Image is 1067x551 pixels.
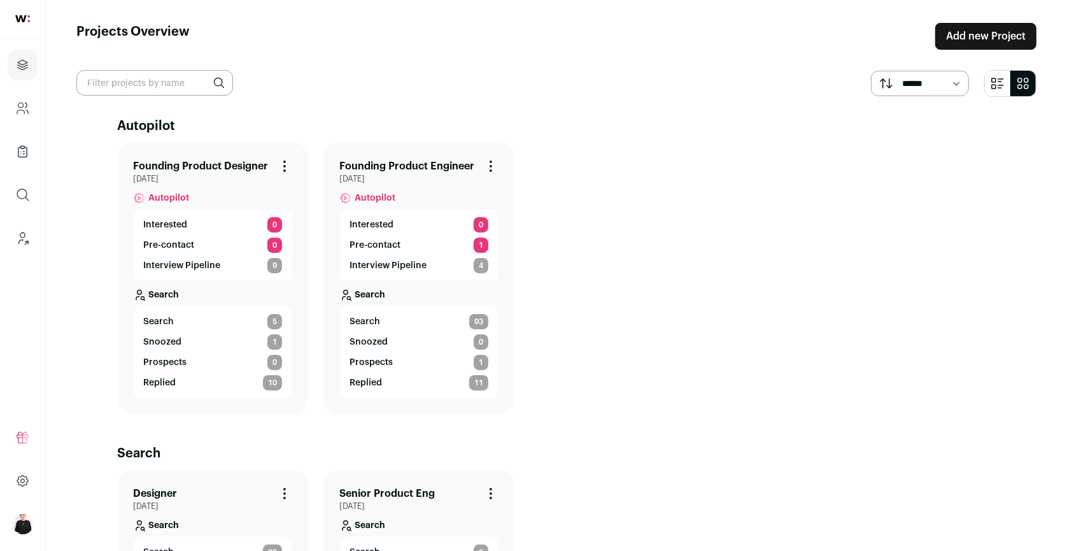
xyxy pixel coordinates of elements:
a: Autopilot [339,184,498,210]
p: Snoozed [143,336,181,348]
button: Project Actions [483,486,498,501]
a: Snoozed 1 [143,334,282,350]
p: Search [355,289,385,301]
span: 1 [474,238,488,253]
p: Pre-contact [143,239,194,252]
a: Replied 11 [350,375,488,390]
a: Prospects 1 [350,355,488,370]
a: Interested 0 [143,217,282,233]
span: 10 [263,375,282,390]
h2: Autopilot [117,117,996,135]
p: Replied [350,376,382,389]
a: Senior Product Eng [339,486,435,501]
p: Pre-contact [350,239,400,252]
span: [DATE] [339,174,498,184]
span: 0 [474,334,488,350]
span: [DATE] [339,501,498,512]
h2: Search [117,445,996,462]
span: 4 [474,258,488,273]
a: Company and ATS Settings [8,93,38,124]
span: Autopilot [355,192,395,204]
a: Snoozed 0 [350,334,488,350]
p: Snoozed [350,336,388,348]
a: Company Lists [8,136,38,167]
span: 93 [469,314,488,329]
a: Founding Product Engineer [339,159,474,174]
span: 0 [267,238,282,253]
p: Prospects [350,356,393,369]
span: 0 [267,217,282,233]
input: Filter projects by name [76,70,233,96]
p: Interview Pipeline [350,259,427,272]
p: Search [148,289,179,301]
span: Search [350,315,380,328]
span: 1 [474,355,488,370]
a: Search [339,512,498,537]
img: 9240684-medium_jpg [13,514,33,534]
span: Autopilot [148,192,189,204]
a: Pre-contact 0 [143,238,282,253]
button: Project Actions [483,159,498,174]
p: Prospects [143,356,187,369]
a: Interview Pipeline 4 [350,258,488,273]
span: 1 [267,334,282,350]
p: Interested [350,218,393,231]
a: Add new Project [935,23,1036,50]
a: Search 5 [143,314,282,329]
a: Prospects 0 [143,355,282,370]
a: Search [133,281,292,306]
a: Search 93 [350,314,488,329]
a: Pre-contact 1 [350,238,488,253]
a: Projects [8,50,38,80]
a: Search [339,281,498,306]
span: 5 [267,314,282,329]
span: [DATE] [133,501,292,512]
img: wellfound-shorthand-0d5821cbd27db2630d0214b213865d53afaa358527fdda9d0ea32b1df1b89c2c.svg [15,15,30,22]
a: Interested 0 [350,217,488,233]
a: Leads (Backoffice) [8,223,38,254]
p: Interested [143,218,187,231]
button: Project Actions [277,159,292,174]
span: 0 [267,355,282,370]
span: Search [143,315,174,328]
a: Replied 10 [143,375,282,390]
a: Designer [133,486,177,501]
button: Open dropdown [13,514,33,534]
p: Search [148,519,179,532]
span: 11 [469,375,488,390]
a: Founding Product Designer [133,159,268,174]
p: Interview Pipeline [143,259,220,272]
span: 9 [267,258,282,273]
button: Project Actions [277,486,292,501]
a: Interview Pipeline 9 [143,258,282,273]
a: Autopilot [133,184,292,210]
span: 0 [474,217,488,233]
span: [DATE] [133,174,292,184]
p: Search [355,519,385,532]
a: Search [133,512,292,537]
p: Replied [143,376,176,389]
h1: Projects Overview [76,23,190,50]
